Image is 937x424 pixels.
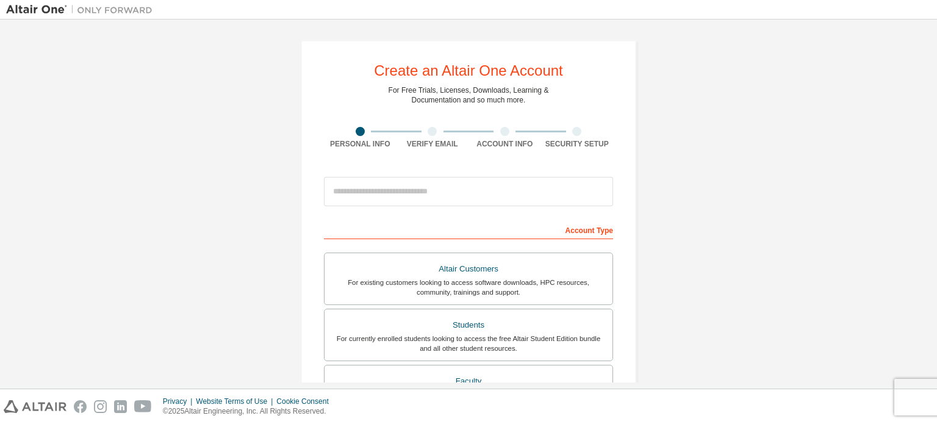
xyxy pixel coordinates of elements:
div: Students [332,317,605,334]
img: linkedin.svg [114,400,127,413]
div: Verify Email [397,139,469,149]
img: instagram.svg [94,400,107,413]
div: Cookie Consent [276,397,336,406]
img: youtube.svg [134,400,152,413]
img: altair_logo.svg [4,400,66,413]
div: For currently enrolled students looking to access the free Altair Student Edition bundle and all ... [332,334,605,353]
img: facebook.svg [74,400,87,413]
div: Account Type [324,220,613,239]
div: Create an Altair One Account [374,63,563,78]
div: Personal Info [324,139,397,149]
img: Altair One [6,4,159,16]
div: Faculty [332,373,605,390]
div: Security Setup [541,139,614,149]
div: For existing customers looking to access software downloads, HPC resources, community, trainings ... [332,278,605,297]
div: Altair Customers [332,261,605,278]
div: Account Info [468,139,541,149]
p: © 2025 Altair Engineering, Inc. All Rights Reserved. [163,406,336,417]
div: Website Terms of Use [196,397,276,406]
div: For Free Trials, Licenses, Downloads, Learning & Documentation and so much more. [389,85,549,105]
div: Privacy [163,397,196,406]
